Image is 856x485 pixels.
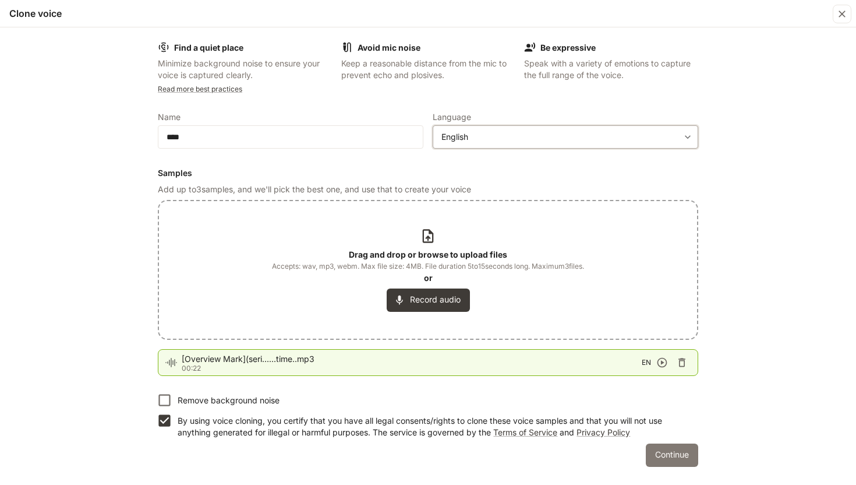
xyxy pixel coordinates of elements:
[433,131,698,143] div: English
[358,43,420,52] b: Avoid mic noise
[178,395,280,406] p: Remove background noise
[433,113,471,121] p: Language
[493,427,557,437] a: Terms of Service
[158,184,698,195] p: Add up to 3 samples, and we'll pick the best one, and use that to create your voice
[9,7,62,20] h5: Clone voice
[158,58,332,81] p: Minimize background noise to ensure your voice is captured clearly.
[272,261,584,272] span: Accepts: wav, mp3, webm. Max file size: 4MB. File duration 5 to 15 seconds long. Maximum 3 files.
[174,43,243,52] b: Find a quiet place
[158,167,698,179] h6: Samples
[646,444,698,467] button: Continue
[424,273,433,283] b: or
[158,85,242,93] a: Read more best practices
[178,415,689,438] p: By using voice cloning, you certify that you have all legal consents/rights to clone these voice ...
[182,353,642,365] span: [Overview Mark](seri......time..mp3
[576,427,630,437] a: Privacy Policy
[182,365,642,372] p: 00:22
[540,43,596,52] b: Be expressive
[642,357,651,368] span: EN
[349,249,507,259] b: Drag and drop or browse to upload files
[441,131,679,143] div: English
[158,113,181,121] p: Name
[524,58,698,81] p: Speak with a variety of emotions to capture the full range of the voice.
[341,58,515,81] p: Keep a reasonable distance from the mic to prevent echo and plosives.
[387,289,470,312] button: Record audio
